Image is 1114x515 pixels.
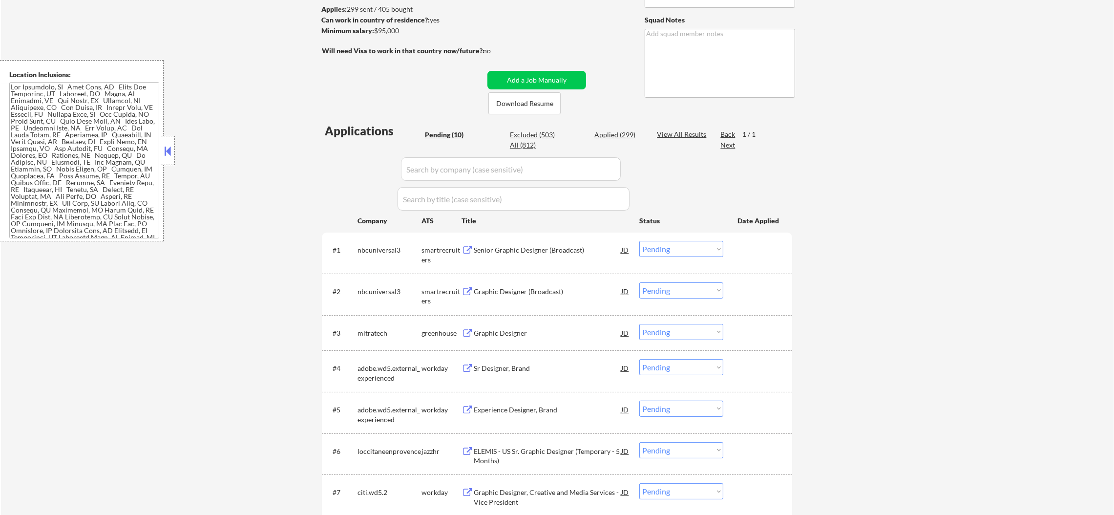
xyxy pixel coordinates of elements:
[333,405,350,415] div: #5
[321,4,484,14] div: 299 sent / 405 bought
[620,442,630,460] div: JD
[620,483,630,501] div: JD
[483,46,511,56] div: no
[421,287,462,306] div: smartrecruiters
[462,216,630,226] div: Title
[742,129,765,139] div: 1 / 1
[510,140,559,150] div: All (812)
[357,447,421,456] div: loccitaneenprovence
[9,70,160,80] div: Location Inclusions:
[421,216,462,226] div: ATS
[474,328,621,338] div: Graphic Designer
[620,241,630,258] div: JD
[657,129,709,139] div: View All Results
[333,287,350,297] div: #2
[488,92,561,114] button: Download Resume
[357,364,421,383] div: adobe.wd5.external_experienced
[357,328,421,338] div: mitratech
[322,46,484,55] strong: Will need Visa to work in that country now/future?:
[321,16,430,24] strong: Can work in country of residence?:
[639,212,723,229] div: Status
[357,405,421,424] div: adobe.wd5.external_experienced
[357,245,421,255] div: nbcuniversal3
[401,157,621,181] input: Search by company (case sensitive)
[321,26,374,35] strong: Minimum salary:
[421,328,462,338] div: greenhouse
[620,282,630,300] div: JD
[325,125,421,137] div: Applications
[421,447,462,456] div: jazzhr
[645,15,795,25] div: Squad Notes
[321,5,347,13] strong: Applies:
[357,488,421,497] div: citi.wd5.2
[620,401,630,418] div: JD
[333,447,350,456] div: #6
[620,359,630,377] div: JD
[421,364,462,373] div: workday
[620,324,630,342] div: JD
[474,405,621,415] div: Experience Designer, Brand
[421,405,462,415] div: workday
[421,245,462,264] div: smartrecruiters
[720,140,736,150] div: Next
[398,187,630,211] input: Search by title (case sensitive)
[333,364,350,373] div: #4
[321,15,481,25] div: yes
[720,129,736,139] div: Back
[510,130,559,140] div: Excluded (503)
[333,328,350,338] div: #3
[474,245,621,255] div: Senior Graphic Designer (Broadcast)
[357,216,421,226] div: Company
[474,287,621,297] div: Graphic Designer (Broadcast)
[357,287,421,297] div: nbcuniversal3
[333,488,350,497] div: #7
[737,216,780,226] div: Date Applied
[474,488,621,507] div: Graphic Designer, Creative and Media Services - Vice President
[474,364,621,373] div: Sr Designer, Brand
[474,447,621,466] div: ELEMIS - US Sr. Graphic Designer (Temporary - 5 Months)
[594,130,643,140] div: Applied (299)
[421,488,462,497] div: workday
[425,130,474,140] div: Pending (10)
[333,245,350,255] div: #1
[487,71,586,89] button: Add a Job Manually
[321,26,484,36] div: $95,000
